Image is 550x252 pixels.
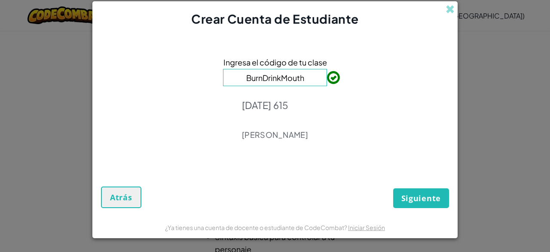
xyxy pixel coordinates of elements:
[242,99,308,111] p: [DATE] 615
[348,224,385,231] a: Iniciar Sesión
[401,193,441,203] span: Siguiente
[191,11,359,26] span: Crear Cuenta de Estudiante
[393,188,449,208] button: Siguiente
[165,224,348,231] span: ¿Ya tienes una cuenta de docente o estudiante de CodeCombat?
[101,187,141,208] button: Atrás
[110,192,132,202] span: Atrás
[223,56,327,68] span: Ingresa el código de tu clase
[242,130,308,140] p: [PERSON_NAME]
